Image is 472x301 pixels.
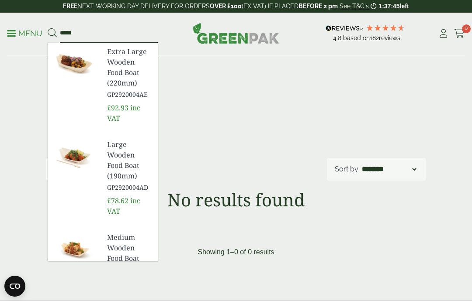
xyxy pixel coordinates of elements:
a: See T&C's [340,3,369,10]
img: GP2920004AD [48,136,100,178]
p: Sort by [335,164,358,174]
span: GP2920004AE [107,90,151,99]
strong: BEFORE 2 pm [298,3,338,10]
span: inc VAT [107,196,140,216]
a: Large Wooden Food Boat (190mm) GP2920004AD [107,139,151,192]
span: left [400,3,409,10]
i: Cart [454,29,465,38]
span: Large Wooden Food Boat (190mm) [107,139,151,181]
h1: No results found [23,189,449,210]
img: GP2920004AE [48,43,100,85]
img: REVIEWS.io [326,25,364,31]
img: GreenPak Supplies [193,23,279,44]
a: 0 [454,27,465,40]
span: £92.93 [107,103,128,113]
span: 0 [462,24,471,33]
span: £78.62 [107,196,128,205]
span: 182 [370,34,379,41]
span: GP2920004AD [107,183,151,192]
strong: OVER £100 [210,3,242,10]
span: inc VAT [107,103,140,123]
span: Medium Wooden Food Boat (170mm) [107,232,151,274]
strong: FREE [63,3,77,10]
span: Extra Large Wooden Food Boat (220mm) [107,46,151,88]
p: Showing 1–0 of 0 results [198,247,274,257]
span: 4.8 [333,34,343,41]
button: Open CMP widget [4,276,25,297]
span: Based on [343,34,370,41]
a: Medium Wooden Food Boat (170mm) [107,232,151,285]
span: reviews [379,34,400,41]
p: Menu [7,28,42,39]
a: Menu [7,28,42,37]
select: Shop order [360,164,418,174]
img: GP2920004AC [48,229,100,270]
span: 1:37:45 [378,3,399,10]
a: Extra Large Wooden Food Boat (220mm) GP2920004AE [107,46,151,99]
div: 4.79 Stars [366,24,405,32]
i: My Account [438,29,449,38]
